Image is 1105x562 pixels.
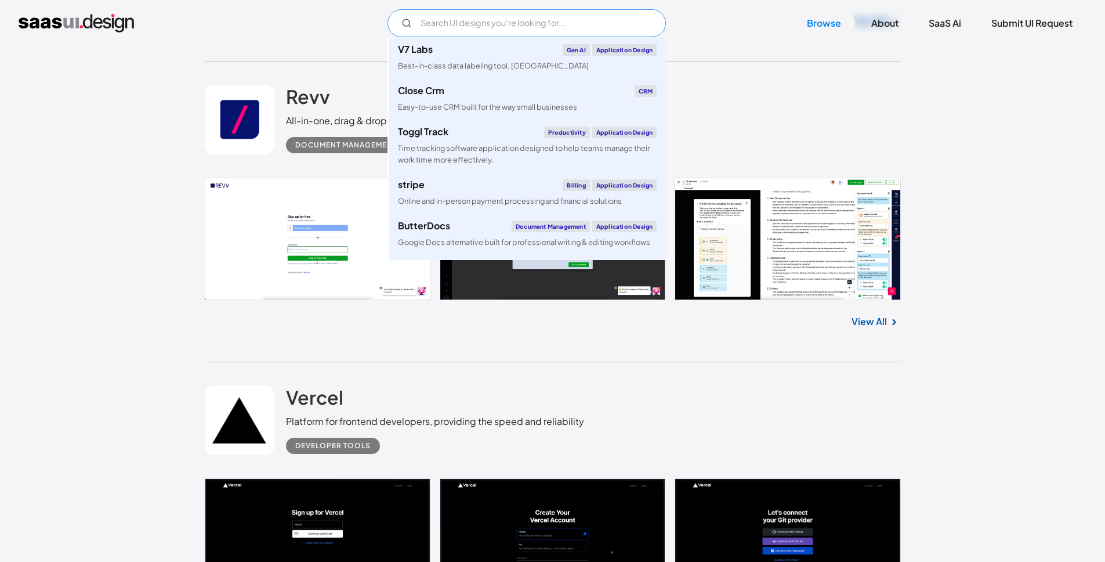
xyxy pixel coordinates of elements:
[592,179,657,191] div: Application Design
[793,10,855,36] a: Browse
[977,10,1086,36] a: Submit UI Request
[398,196,622,207] div: Online and in-person payment processing and financial solutions
[286,85,330,114] a: Revv
[852,315,887,329] a: View All
[387,9,666,37] form: Email Form
[389,214,666,255] a: ButterDocsDocument ManagementApplication DesignGoogle Docs alternative built for professional wri...
[398,45,433,54] div: V7 Labs
[544,127,589,138] div: Productivity
[286,386,343,415] a: Vercel
[398,180,425,189] div: stripe
[295,138,397,152] div: Document Management
[389,255,666,307] a: klaviyoEmail MarketingApplication DesignCreate personalised customer experiences across email, SM...
[286,386,343,409] h2: Vercel
[286,114,468,128] div: All-in-one, drag & drop document builder
[915,10,975,36] a: SaaS Ai
[398,237,650,248] div: Google Docs alternative built for professional writing & editing workflows
[857,10,912,36] a: About
[398,102,577,113] div: Easy-to-use CRM built for the way small businesses
[592,44,657,56] div: Application Design
[389,78,666,120] a: Close CrmCRMEasy-to-use CRM built for the way small businesses
[398,143,657,165] div: Time tracking software application designed to help teams manage their work time more effectively.
[563,44,590,56] div: Gen AI
[563,179,589,191] div: Billing
[592,127,657,138] div: Application Design
[635,85,657,97] div: CRM
[398,86,444,95] div: Close Crm
[389,172,666,214] a: stripeBillingApplication DesignOnline and in-person payment processing and financial solutions
[389,120,666,172] a: Toggl TrackProductivityApplication DesignTime tracking software application designed to help team...
[398,60,589,71] div: Best-in-class data labeling tool. [GEOGRAPHIC_DATA]
[295,439,371,453] div: Developer tools
[512,221,590,232] div: Document Management
[389,37,666,78] a: V7 LabsGen AIApplication DesignBest-in-class data labeling tool. [GEOGRAPHIC_DATA]
[286,415,584,428] div: Platform for frontend developers, providing the speed and reliability
[592,221,657,232] div: Application Design
[286,85,330,108] h2: Revv
[387,9,666,37] input: Search UI designs you're looking for...
[19,14,134,33] a: home
[398,127,448,136] div: Toggl Track
[398,221,450,230] div: ButterDocs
